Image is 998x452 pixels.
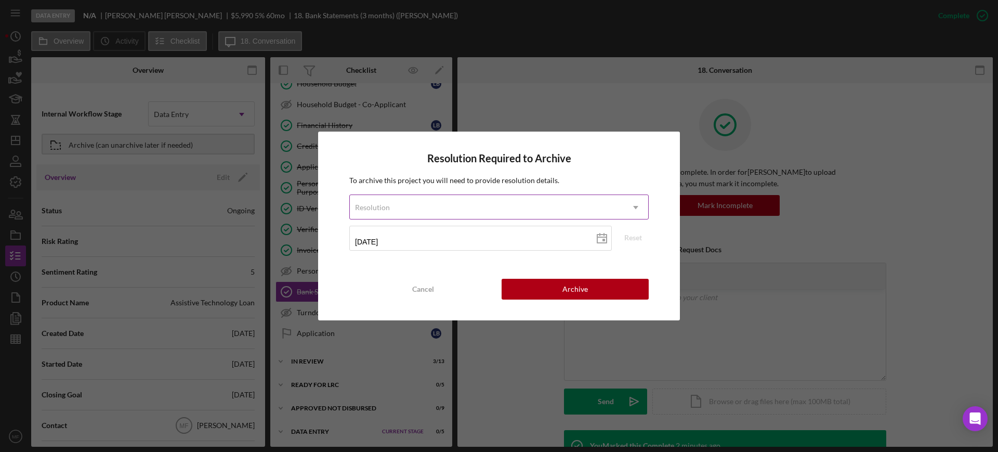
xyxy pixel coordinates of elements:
[349,152,649,164] h4: Resolution Required to Archive
[412,279,434,300] div: Cancel
[963,406,988,431] div: Open Intercom Messenger
[502,279,649,300] button: Archive
[355,203,390,212] div: Resolution
[562,279,588,300] div: Archive
[618,230,649,246] button: Reset
[349,279,496,300] button: Cancel
[624,230,642,246] div: Reset
[349,175,649,186] p: To archive this project you will need to provide resolution details.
